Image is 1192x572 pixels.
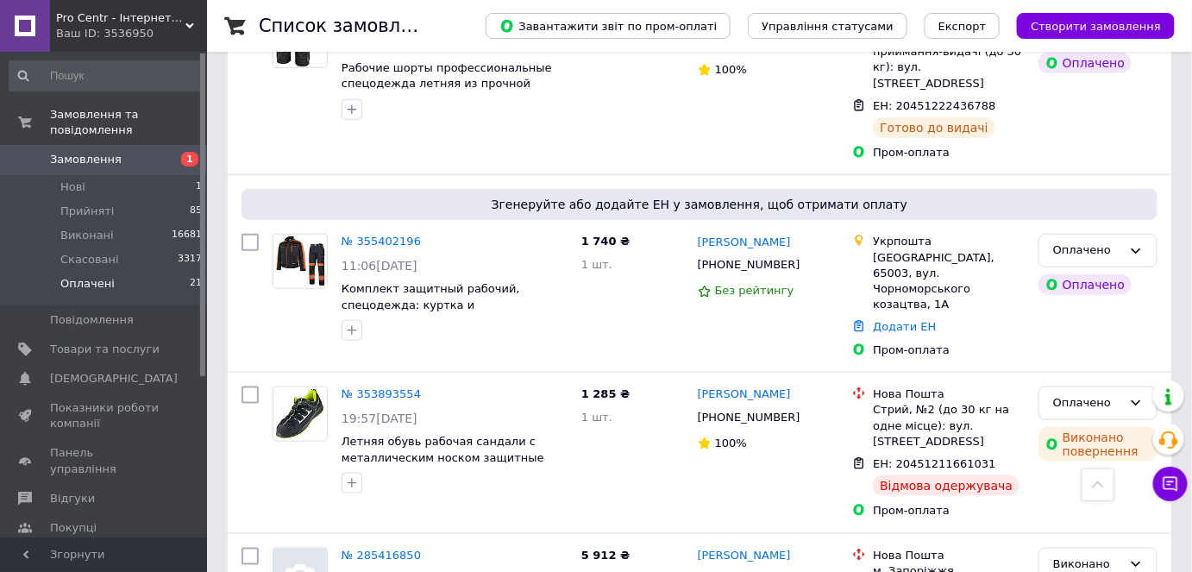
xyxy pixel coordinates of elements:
span: Покупці [50,520,97,536]
button: Експорт [925,13,1001,39]
div: [PHONE_NUMBER] [694,254,804,276]
a: Створити замовлення [1000,19,1175,32]
button: Чат з покупцем [1153,467,1188,501]
a: [PERSON_NAME] [698,387,791,403]
span: 1 [196,179,202,195]
span: Експорт [938,20,987,33]
div: Пром-оплата [873,145,1025,160]
a: № 355402196 [342,235,421,248]
a: Комплект защитный рабочий, спецодежда: куртка и полукомбинезон, рабочая униформа, роба 52 [342,282,562,343]
span: 1 шт. [581,411,612,424]
span: 3317 [178,252,202,267]
span: 21 [190,276,202,292]
div: Нова Пошта [873,548,1025,563]
span: ЕН: 20451222436788 [873,99,995,112]
span: Замовлення [50,152,122,167]
span: Повідомлення [50,312,134,328]
div: Стрий, №2 (до 30 кг на одне місце): вул. [STREET_ADDRESS] [873,402,1025,449]
span: 85 [190,204,202,219]
div: Готово до видачі [873,117,995,138]
a: [PERSON_NAME] [698,235,791,251]
img: Фото товару [273,387,327,441]
input: Пошук [9,60,204,91]
a: Фото товару [273,387,328,442]
div: Оплачено [1038,53,1132,73]
span: Згенеруйте або додайте ЕН у замовлення, щоб отримати оплату [248,196,1151,213]
button: Завантажити звіт по пром-оплаті [486,13,731,39]
span: Оплачені [60,276,115,292]
span: 1 [181,152,198,167]
span: 100% [715,437,747,449]
a: № 353893554 [342,387,421,400]
div: Виконано повернення [1038,427,1157,462]
div: Пром-оплата [873,503,1025,519]
h1: Список замовлень [259,16,434,36]
a: Летняя обувь рабочая сандали с металлическим носком защитные антистатические Urgent 313 S1 43 [342,435,546,480]
span: 16681 [172,228,202,243]
span: 1 285 ₴ [581,387,630,400]
div: Оплачено [1038,274,1132,295]
span: Відгуки [50,491,95,506]
a: Фото товару [273,234,328,289]
span: 11:06[DATE] [342,259,417,273]
span: 19:57[DATE] [342,412,417,425]
div: Укрпошта [873,234,1025,249]
span: Pro Centr - Інтернет-магазин спецодягу, спецвзуття та засобів індивідуального захисту [56,10,185,26]
span: Створити замовлення [1031,20,1161,33]
a: Рабочие шорты профессиональные спецодежда летняя из прочной ткани, шорты рабочие 54 [342,61,552,106]
span: 1 шт. [581,258,612,271]
button: Управління статусами [748,13,907,39]
span: Без рейтингу [715,284,794,297]
div: Оплачено [1053,394,1122,412]
span: Нові [60,179,85,195]
div: Нова Пошта [873,387,1025,402]
a: [PERSON_NAME] [698,548,791,564]
div: [PHONE_NUMBER] [694,406,804,429]
span: Товари та послуги [50,342,160,357]
span: Замовлення та повідомлення [50,107,207,138]
span: [DEMOGRAPHIC_DATA] [50,371,178,387]
a: Додати ЕН [873,320,936,333]
a: № 285416850 [342,549,421,562]
span: Виконані [60,228,114,243]
span: Прийняті [60,204,114,219]
div: [GEOGRAPHIC_DATA], 65003, вул. Чорноморського козацтва, 1А [873,250,1025,313]
img: Фото товару [273,235,327,288]
div: Ваш ID: 3536950 [56,26,207,41]
div: Оплачено [1053,242,1122,260]
span: 100% [715,63,747,76]
span: 1 740 ₴ [581,235,630,248]
div: Відмова одержувача [873,475,1019,496]
span: 5 912 ₴ [581,549,630,562]
span: Панель управління [50,445,160,476]
span: Скасовані [60,252,119,267]
span: Управління статусами [762,20,894,33]
button: Створити замовлення [1017,13,1175,39]
div: с. Ворочово, Пункт приймання-видачі (до 30 кг): вул. [STREET_ADDRESS] [873,28,1025,91]
span: Завантажити звіт по пром-оплаті [499,18,717,34]
span: Показники роботи компанії [50,400,160,431]
div: Пром-оплата [873,343,1025,358]
span: ЕН: 20451211661031 [873,457,995,470]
